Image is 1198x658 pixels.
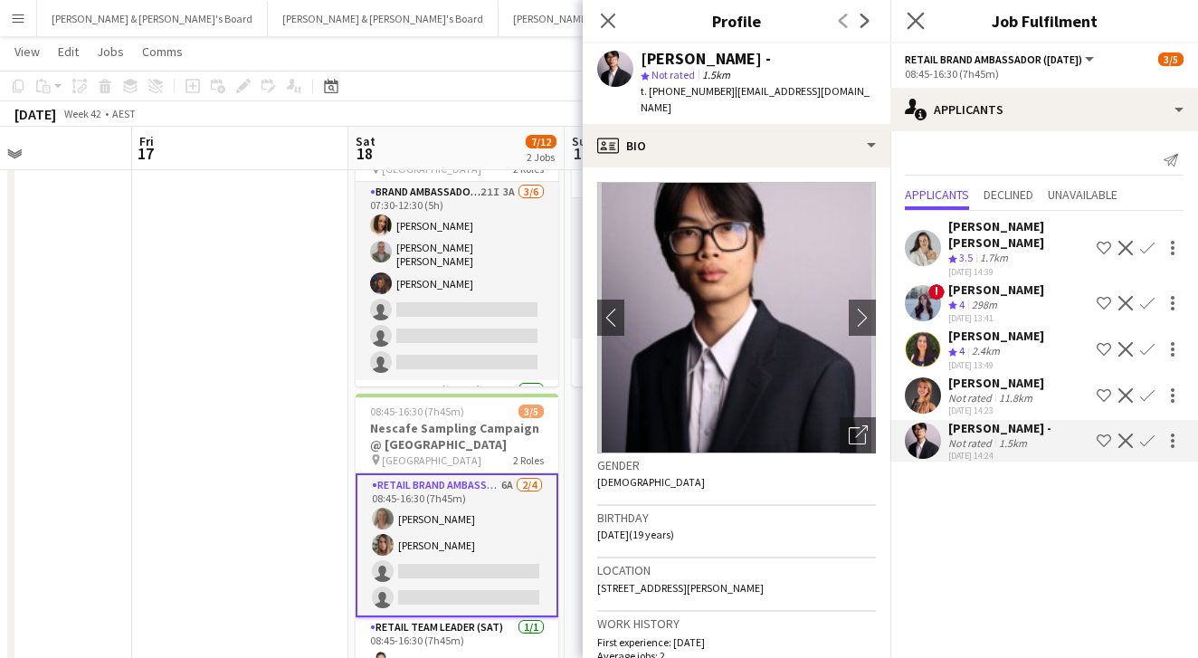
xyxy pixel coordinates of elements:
[641,84,735,98] span: t. [PHONE_NUMBER]
[948,328,1044,344] div: [PERSON_NAME]
[840,417,876,453] div: Open photos pop-in
[699,68,734,81] span: 1.5km
[948,281,1044,298] div: [PERSON_NAME]
[948,375,1044,391] div: [PERSON_NAME]
[526,135,556,148] span: 7/12
[959,251,973,264] span: 3.5
[513,453,544,467] span: 2 Roles
[356,420,558,453] h3: Nescafe Sampling Campaign @ [GEOGRAPHIC_DATA]
[90,40,131,63] a: Jobs
[14,105,56,123] div: [DATE]
[968,298,1001,313] div: 298m
[572,119,775,386] app-job-card: 08:45-16:30 (7h45m)3/5Nescafe Sampling Campaign @ [GEOGRAPHIC_DATA] [GEOGRAPHIC_DATA]2 RolesRETAI...
[356,473,558,617] app-card-role: RETAIL Brand Ambassador ([DATE])6A2/408:45-16:30 (7h45m)[PERSON_NAME][PERSON_NAME]
[356,182,558,380] app-card-role: Brand Ambassador ([DATE])21I3A3/607:30-12:30 (5h)[PERSON_NAME][PERSON_NAME] [PERSON_NAME][PERSON_...
[58,43,79,60] span: Edit
[948,450,1051,462] div: [DATE] 14:24
[112,107,136,120] div: AEST
[139,133,154,149] span: Fri
[948,266,1089,278] div: [DATE] 14:39
[135,40,190,63] a: Comms
[1048,188,1117,201] span: Unavailable
[499,1,642,36] button: [PERSON_NAME]'s Board
[60,107,105,120] span: Week 42
[51,40,86,63] a: Edit
[356,133,376,149] span: Sat
[37,1,268,36] button: [PERSON_NAME] & [PERSON_NAME]'s Board
[370,405,464,418] span: 08:45-16:30 (7h45m)
[518,405,544,418] span: 3/5
[597,562,876,578] h3: Location
[597,528,674,541] span: [DATE] (19 years)
[651,68,695,81] span: Not rated
[14,43,40,60] span: View
[597,182,876,453] img: Crew avatar or photo
[583,9,890,33] h3: Profile
[995,436,1031,450] div: 1.5km
[905,67,1184,81] div: 08:45-16:30 (7h45m)
[572,133,594,149] span: Sun
[905,52,1097,66] button: RETAIL Brand Ambassador ([DATE])
[583,124,890,167] div: Bio
[905,188,969,201] span: Applicants
[569,143,594,164] span: 19
[1158,52,1184,66] span: 3/5
[948,312,1044,324] div: [DATE] 13:41
[142,43,183,60] span: Comms
[948,420,1051,436] div: [PERSON_NAME] -
[959,344,965,358] span: 4
[890,88,1198,131] div: Applicants
[959,298,965,311] span: 4
[597,457,876,473] h3: Gender
[948,391,995,405] div: Not rated
[905,52,1082,66] span: RETAIL Brand Ambassador (Saturday)
[641,84,870,114] span: | [EMAIL_ADDRESS][DOMAIN_NAME]
[968,344,1003,359] div: 2.4km
[527,150,556,164] div: 2 Jobs
[356,380,558,442] app-card-role: Team Leader ([DATE])1/1
[268,1,499,36] button: [PERSON_NAME] & [PERSON_NAME]'s Board
[890,9,1198,33] h3: Job Fulfilment
[948,359,1044,371] div: [DATE] 13:49
[597,615,876,632] h3: Work history
[984,188,1033,201] span: Declined
[948,405,1044,416] div: [DATE] 14:23
[976,251,1012,266] div: 1.7km
[97,43,124,60] span: Jobs
[356,119,558,386] app-job-card: 07:30-12:30 (5h)4/7Monster Jam Activation [GEOGRAPHIC_DATA]2 RolesBrand Ambassador ([DATE])21I3A3...
[7,40,47,63] a: View
[597,581,764,595] span: [STREET_ADDRESS][PERSON_NAME]
[382,453,481,467] span: [GEOGRAPHIC_DATA]
[353,143,376,164] span: 18
[995,391,1036,405] div: 11.8km
[572,339,775,400] app-card-role: RETAIL Team Leader (Sun)1/108:45-16:30 (7h45m)[PERSON_NAME]
[641,51,771,67] div: [PERSON_NAME] -
[597,475,705,489] span: [DEMOGRAPHIC_DATA]
[928,284,945,300] span: !
[948,218,1089,251] div: [PERSON_NAME] [PERSON_NAME]
[597,510,876,526] h3: Birthday
[137,143,154,164] span: 17
[572,198,775,339] app-card-role: RETAIL Brand Ambassador ([DATE])7A2/408:45-16:30 (7h45m)[PERSON_NAME][PERSON_NAME]
[948,436,995,450] div: Not rated
[597,635,876,649] p: First experience: [DATE]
